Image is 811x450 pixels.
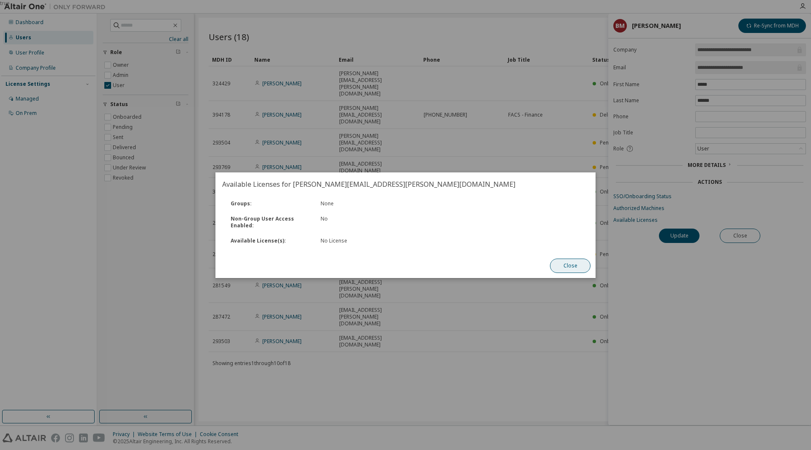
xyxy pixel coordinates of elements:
[316,215,451,229] div: No
[316,200,451,207] div: None
[215,172,596,196] h2: Available Licenses for [PERSON_NAME][EMAIL_ADDRESS][PERSON_NAME][DOMAIN_NAME]
[226,200,316,207] div: Groups :
[321,237,446,244] div: No License
[226,215,316,229] div: Non-Group User Access Enabled :
[550,259,591,273] button: Close
[226,237,316,244] div: Available License(s) :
